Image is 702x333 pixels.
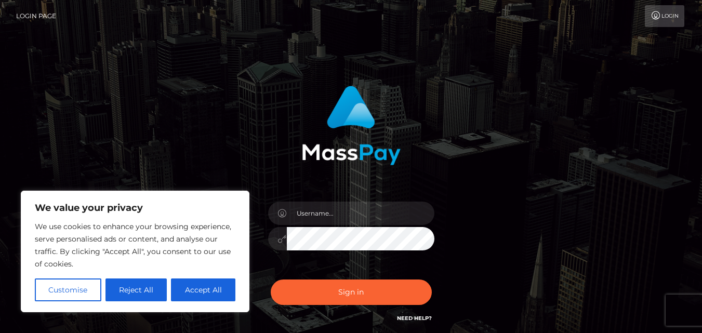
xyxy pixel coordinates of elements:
p: We use cookies to enhance your browsing experience, serve personalised ads or content, and analys... [35,220,235,270]
button: Reject All [105,278,167,301]
a: Need Help? [397,315,432,322]
a: Login Page [16,5,56,27]
img: MassPay Login [302,86,401,165]
button: Sign in [271,279,432,305]
a: Login [645,5,684,27]
button: Accept All [171,278,235,301]
input: Username... [287,202,434,225]
div: We value your privacy [21,191,249,312]
button: Customise [35,278,101,301]
p: We value your privacy [35,202,235,214]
